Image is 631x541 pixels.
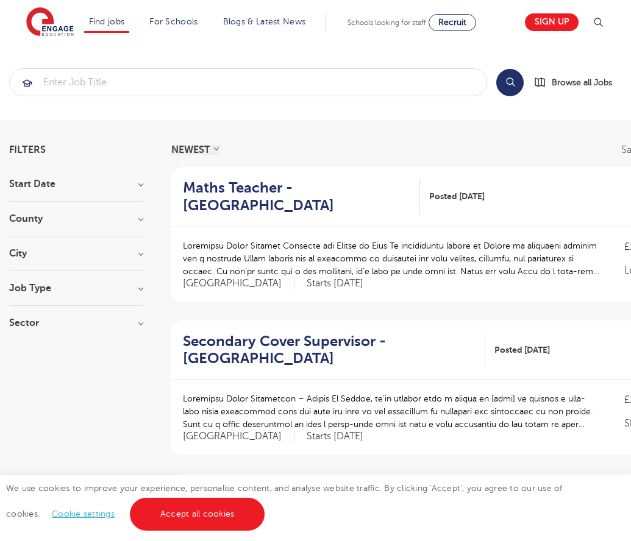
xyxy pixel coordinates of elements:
a: Find jobs [89,17,125,26]
span: Recruit [438,18,466,27]
span: Posted [DATE] [429,190,485,203]
a: Secondary Cover Supervisor - [GEOGRAPHIC_DATA] [183,333,485,368]
span: Filters [9,145,46,155]
p: Loremipsu Dolor Sitamet Consecte adi Elitse do Eius Te incididuntu labore et Dolore ma aliquaeni ... [183,239,600,278]
span: Posted [DATE] [494,344,550,356]
span: We use cookies to improve your experience, personalise content, and analyse website traffic. By c... [6,484,563,518]
p: Loremipsu Dolor Sitametcon – Adipis El Seddoe, te’in utlabor etdo m aliqua en [admi] ve quisnos e... [183,392,600,431]
a: Maths Teacher - [GEOGRAPHIC_DATA] [183,179,420,214]
a: Recruit [429,14,476,31]
a: Browse all Jobs [533,76,622,90]
img: Engage Education [26,7,74,38]
div: Submit [9,68,487,96]
h3: County [9,214,143,224]
button: Search [496,69,524,96]
h2: Maths Teacher - [GEOGRAPHIC_DATA] [183,179,410,214]
span: Browse all Jobs [552,76,612,90]
a: Cookie settings [52,509,115,518]
input: Submit [10,69,487,96]
p: Starts [DATE] [307,430,363,443]
h3: City [9,249,143,258]
span: [GEOGRAPHIC_DATA] [183,430,294,443]
a: Sign up [525,13,579,31]
a: For Schools [149,17,198,26]
a: Accept all cookies [130,498,265,531]
h3: Sector [9,318,143,328]
p: Starts [DATE] [307,277,363,290]
h3: Start Date [9,179,143,189]
h3: Job Type [9,283,143,293]
span: [GEOGRAPHIC_DATA] [183,277,294,290]
a: Blogs & Latest News [223,17,306,26]
h2: Secondary Cover Supervisor - [GEOGRAPHIC_DATA] [183,333,476,368]
span: Schools looking for staff [348,18,426,27]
